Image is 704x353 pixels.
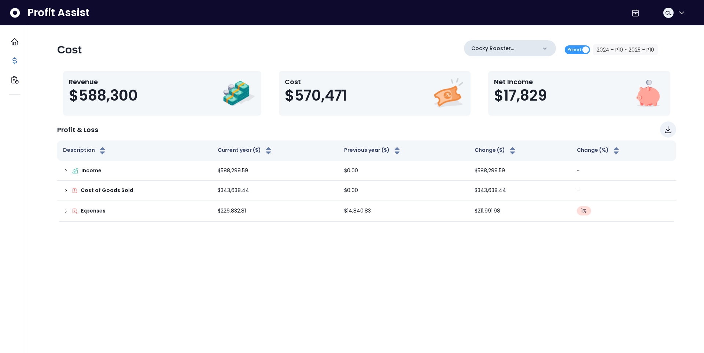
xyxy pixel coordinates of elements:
[660,121,676,138] button: Download
[212,200,338,222] td: $226,832.81
[494,87,547,104] span: $17,829
[475,146,517,155] button: Change ($)
[69,87,138,104] span: $588,300
[593,44,658,55] button: 2024 - P10 ~ 2025 - P10
[665,9,671,16] span: CL
[568,45,581,54] span: Period
[494,77,547,87] p: Net Income
[471,45,537,52] p: Cocky Rooster Columbia
[81,187,133,194] p: Cost of Goods Sold
[285,77,347,87] p: Cost
[469,200,571,222] td: $211,991.98
[469,181,571,200] td: $343,638.44
[469,161,571,181] td: $588,299.59
[571,181,676,200] td: -
[577,146,621,155] button: Change (%)
[581,207,587,215] span: 1 %
[69,77,138,87] p: Revenue
[338,161,469,181] td: $0.00
[631,77,664,110] img: Net Income
[338,181,469,200] td: $0.00
[571,161,676,181] td: -
[57,125,98,135] p: Profit & Loss
[218,146,273,155] button: Current year ($)
[212,161,338,181] td: $588,299.59
[81,207,106,215] p: Expenses
[57,43,82,56] h2: Cost
[338,200,469,222] td: $14,840.83
[285,87,347,104] span: $570,471
[222,77,255,110] img: Revenue
[63,146,107,155] button: Description
[432,77,465,110] img: Cost
[344,146,402,155] button: Previous year ($)
[212,181,338,200] td: $343,638.44
[81,167,102,174] p: Income
[27,6,89,19] span: Profit Assist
